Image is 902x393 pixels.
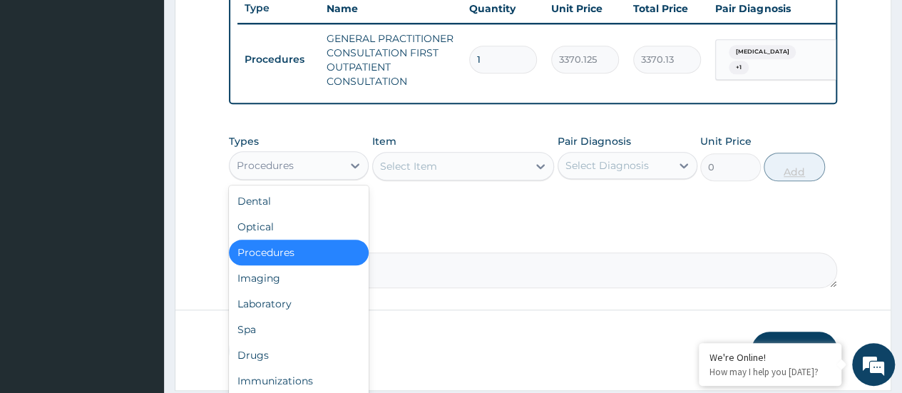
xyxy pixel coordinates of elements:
[565,158,649,173] div: Select Diagnosis
[229,214,369,240] div: Optical
[558,134,631,148] label: Pair Diagnosis
[26,71,58,107] img: d_794563401_company_1708531726252_794563401
[709,351,831,364] div: We're Online!
[74,80,240,98] div: Chat with us now
[764,153,824,181] button: Add
[380,159,437,173] div: Select Item
[237,46,319,73] td: Procedures
[229,233,837,245] label: Comment
[83,110,197,254] span: We're online!
[729,45,796,59] span: [MEDICAL_DATA]
[229,188,369,214] div: Dental
[234,7,268,41] div: Minimize live chat window
[229,342,369,368] div: Drugs
[729,61,749,75] span: + 1
[319,24,462,96] td: GENERAL PRACTITIONER CONSULTATION FIRST OUTPATIENT CONSULTATION
[7,250,272,300] textarea: Type your message and hit 'Enter'
[700,134,752,148] label: Unit Price
[752,332,837,369] button: Submit
[229,265,369,291] div: Imaging
[372,134,396,148] label: Item
[709,366,831,378] p: How may I help you today?
[229,136,259,148] label: Types
[229,240,369,265] div: Procedures
[229,317,369,342] div: Spa
[237,158,294,173] div: Procedures
[229,291,369,317] div: Laboratory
